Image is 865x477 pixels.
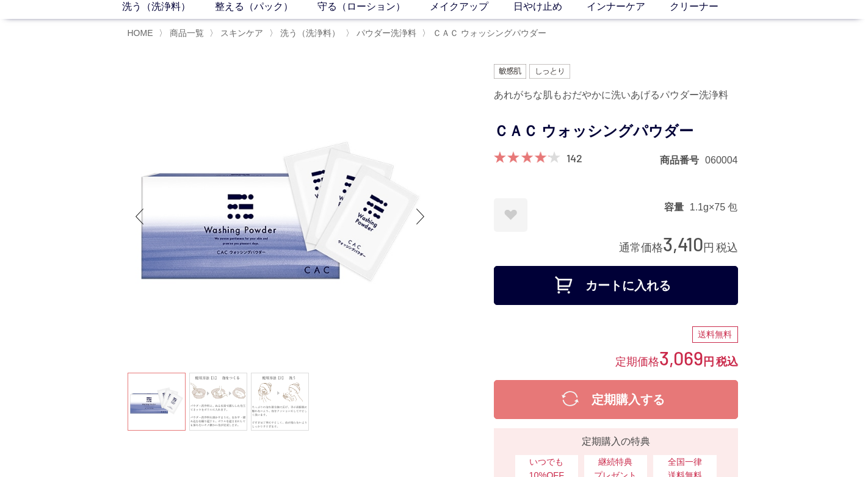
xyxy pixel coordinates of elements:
div: 送料無料 [692,326,738,343]
li: 〉 [159,27,207,39]
span: スキンケア [220,28,263,38]
span: 商品一覧 [170,28,204,38]
img: 敏感肌 [494,64,527,79]
a: パウダー洗浄料 [354,28,416,38]
span: 定期価格 [615,354,659,368]
li: 〉 [269,27,343,39]
button: 定期購入する [494,380,738,419]
dt: 容量 [664,201,690,213]
dt: 商品番号 [660,154,705,167]
h1: ＣＡＣ ウォッシングパウダー [494,118,738,145]
div: あれがちな肌もおだやかに洗いあげるパウダー洗浄料 [494,85,738,106]
span: 円 [703,356,714,368]
li: 〉 [346,27,419,39]
span: ＣＡＣ ウォッシングパウダー [433,28,546,38]
a: スキンケア [218,28,263,38]
a: 商品一覧 [167,28,204,38]
span: 3,069 [659,346,703,369]
span: 通常価格 [619,242,663,254]
button: カートに入れる [494,266,738,305]
span: 円 [703,242,714,254]
span: 税込 [716,242,738,254]
a: お気に入りに登録する [494,198,527,232]
a: 142 [566,151,582,165]
span: パウダー洗浄料 [356,28,416,38]
a: ＣＡＣ ウォッシングパウダー [430,28,546,38]
span: 3,410 [663,232,703,255]
img: しっとり [529,64,570,79]
div: Next slide [408,192,433,241]
div: 定期購入の特典 [499,434,733,449]
li: 〉 [422,27,549,39]
span: 洗う（洗浄料） [280,28,340,38]
a: 洗う（洗浄料） [278,28,340,38]
li: 〉 [209,27,266,39]
dd: 060004 [705,154,737,167]
div: Previous slide [128,192,152,241]
span: 税込 [716,356,738,368]
a: HOME [128,28,153,38]
dd: 1.1g×75 包 [690,201,738,213]
img: ＣＡＣ ウォッシングパウダー [128,64,433,369]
